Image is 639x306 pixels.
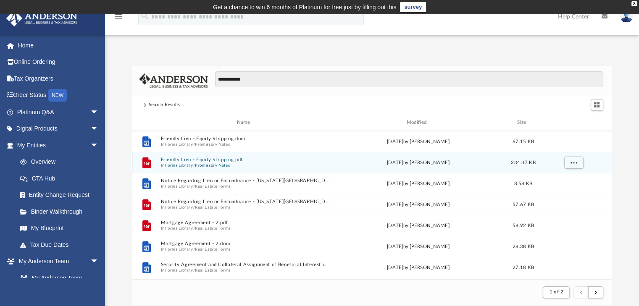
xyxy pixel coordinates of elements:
[12,187,111,204] a: Entity Change Request
[195,226,231,231] button: Real Estate Forms
[195,184,231,189] button: Real Estate Forms
[160,119,329,126] div: Name
[6,104,111,120] a: Platinum Q&Aarrow_drop_down
[334,138,503,146] div: [DATE] by [PERSON_NAME]
[195,142,230,147] button: Promissory Notes
[334,180,503,188] div: [DATE] by [PERSON_NAME]
[165,205,193,210] button: Forms Library
[215,71,603,87] input: Search files and folders
[544,119,602,126] div: id
[334,159,503,167] div: [DATE] by [PERSON_NAME]
[160,262,330,268] button: Security Agreement and Collateral Assignment of Beneficial Interest in Land Trust - [US_STATE][GE...
[6,120,111,137] a: Digital Productsarrow_drop_down
[334,201,503,209] div: [DATE] by [PERSON_NAME]
[512,139,534,144] span: 67.15 KB
[160,163,330,168] span: In
[193,268,195,273] span: /
[160,199,330,205] button: Notice Regarding Lien or Encumbrance - [US_STATE][GEOGRAPHIC_DATA]pdf
[140,11,150,21] i: search
[511,160,535,165] span: 334.37 KB
[12,203,111,220] a: Binder Walkthrough
[165,184,193,189] button: Forms Library
[12,170,111,187] a: CTA Hub
[193,142,195,147] span: /
[195,163,230,168] button: Promissory Notes
[334,264,503,272] div: [DATE] by [PERSON_NAME]
[549,290,563,294] span: 1 of 2
[12,236,111,253] a: Tax Due Dates
[12,154,111,170] a: Overview
[564,157,583,169] button: More options
[193,247,195,252] span: /
[113,12,124,22] i: menu
[160,226,330,231] span: In
[160,268,330,273] span: In
[195,205,231,210] button: Real Estate Forms
[6,137,111,154] a: My Entitiesarrow_drop_down
[334,222,503,230] div: [DATE] by [PERSON_NAME]
[90,253,107,270] span: arrow_drop_down
[333,119,502,126] div: Modified
[512,202,534,207] span: 57.67 KB
[90,120,107,138] span: arrow_drop_down
[506,119,540,126] div: Size
[400,2,426,12] a: survey
[334,243,503,251] div: [DATE] by [PERSON_NAME]
[631,1,637,6] div: close
[193,226,195,231] span: /
[6,253,107,270] a: My Anderson Teamarrow_drop_down
[12,269,103,286] a: My Anderson Team
[512,223,534,228] span: 58.92 KB
[6,87,111,104] a: Order StatusNEW
[591,99,603,111] button: Switch to Grid View
[512,265,534,270] span: 27.18 KB
[620,10,633,23] img: User Pic
[90,137,107,154] span: arrow_drop_down
[160,247,330,252] span: In
[160,142,330,147] span: In
[6,54,111,71] a: Online Ordering
[165,226,193,231] button: Forms Library
[165,247,193,252] button: Forms Library
[160,220,330,226] button: Mortgage Agreement - 2.pdf
[193,184,195,189] span: /
[113,16,124,22] a: menu
[195,268,231,273] button: Real Estate Forms
[160,136,330,142] button: Friendly Lien - Equity Stripping.docx
[160,205,330,210] span: In
[213,2,397,12] div: Get a chance to win 6 months of Platinum for free just by filling out this
[160,184,330,189] span: In
[4,10,80,26] img: Anderson Advisors Platinum Portal
[165,268,193,273] button: Forms Library
[543,286,569,298] button: 1 of 2
[512,244,534,249] span: 28.38 KB
[135,119,156,126] div: id
[160,178,330,184] button: Notice Regarding Lien or Encumbrance - [US_STATE][GEOGRAPHIC_DATA]docx
[195,247,231,252] button: Real Estate Forms
[165,142,193,147] button: Forms Library
[193,163,195,168] span: /
[132,131,613,279] div: grid
[514,181,532,186] span: 8.58 KB
[6,37,111,54] a: Home
[12,220,107,237] a: My Blueprint
[160,241,330,247] button: Mortgage Agreement - 2.docx
[193,205,195,210] span: /
[165,163,193,168] button: Forms Library
[149,101,181,109] div: Search Results
[6,70,111,87] a: Tax Organizers
[160,157,330,163] button: Friendly Lien - Equity Stripping.pdf
[90,104,107,121] span: arrow_drop_down
[48,89,67,102] div: NEW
